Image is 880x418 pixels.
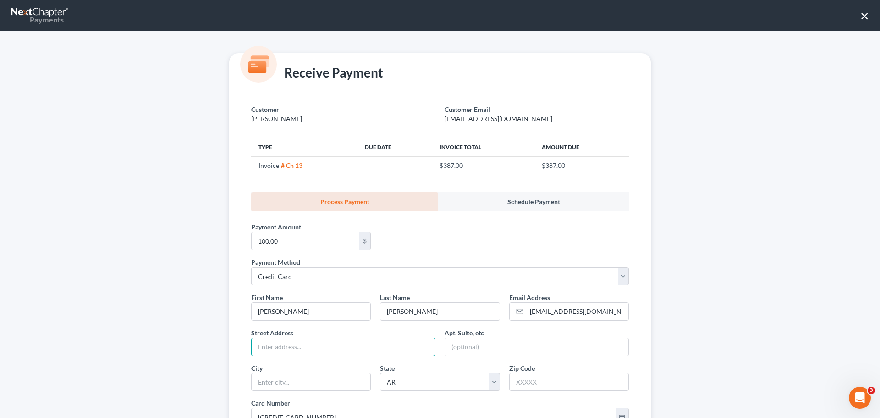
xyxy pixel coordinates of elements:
span: Payment Amount [251,223,301,231]
span: Apt, Suite, etc [445,329,484,337]
div: $ [359,232,370,250]
td: $387.00 [534,156,629,174]
a: Payments [11,5,70,27]
a: Schedule Payment [438,192,629,211]
th: Amount Due [534,138,629,156]
label: Customer Email [445,105,490,114]
p: [PERSON_NAME] [251,114,435,123]
input: (optional) [445,338,628,356]
a: Process Payment [251,192,438,211]
span: City [251,364,263,372]
input: XXXXX [510,373,628,391]
span: Street Address [251,329,293,337]
input: 0.00 [252,232,359,250]
input: Enter address... [252,338,435,356]
div: Receive Payment [251,64,383,83]
strong: # Ch 13 [281,162,302,169]
th: Type [251,138,357,156]
td: $387.00 [432,156,534,174]
span: Invoice [258,162,279,169]
span: 3 [868,387,875,394]
input: -- [380,303,499,320]
span: Payment Method [251,258,300,266]
th: Due Date [357,138,432,156]
span: Card Number [251,399,290,407]
img: icon-card-7b25198184e2a804efa62d31be166a52b8f3802235d01b8ac243be8adfaa5ebc.svg [240,46,277,83]
iframe: Intercom live chat [849,387,871,409]
input: -- [252,303,370,320]
label: Customer [251,105,279,114]
span: Last Name [380,294,410,301]
span: Zip Code [509,364,535,372]
span: State [380,364,395,372]
span: First Name [251,294,283,301]
input: Enter email... [527,303,628,320]
button: × [860,8,869,23]
span: Email Address [509,294,550,301]
input: Enter city... [252,373,370,391]
p: [EMAIL_ADDRESS][DOMAIN_NAME] [445,114,629,123]
th: Invoice Total [432,138,534,156]
div: Payments [11,15,64,25]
